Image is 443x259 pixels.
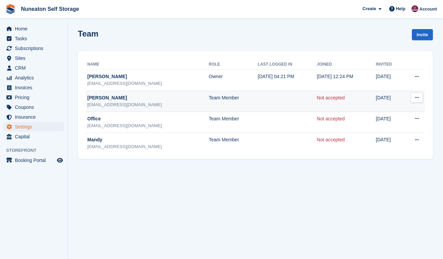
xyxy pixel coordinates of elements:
a: menu [3,156,64,165]
a: Not accepted [317,95,345,100]
a: menu [3,44,64,53]
span: Invoices [15,83,56,92]
div: [EMAIL_ADDRESS][DOMAIN_NAME] [87,143,209,150]
div: [PERSON_NAME] [87,94,209,101]
a: menu [3,83,64,92]
div: [EMAIL_ADDRESS][DOMAIN_NAME] [87,80,209,87]
th: Name [86,59,209,70]
a: menu [3,112,64,122]
td: [DATE] [376,133,402,154]
div: Office [87,115,209,122]
img: Chris Palmer [412,5,418,12]
span: Account [419,6,437,13]
span: Storefront [6,147,67,154]
span: Analytics [15,73,56,83]
a: menu [3,132,64,141]
div: [EMAIL_ADDRESS][DOMAIN_NAME] [87,101,209,108]
a: menu [3,122,64,132]
td: Owner [209,70,258,91]
td: [DATE] [376,91,402,112]
a: menu [3,24,64,33]
a: Not accepted [317,116,345,121]
a: menu [3,73,64,83]
a: Not accepted [317,137,345,142]
a: menu [3,53,64,63]
span: Subscriptions [15,44,56,53]
span: Help [396,5,405,12]
span: Insurance [15,112,56,122]
a: menu [3,102,64,112]
a: menu [3,63,64,73]
th: Role [209,59,258,70]
div: [PERSON_NAME] [87,73,209,80]
th: Invited [376,59,402,70]
h1: Team [78,29,98,38]
span: CRM [15,63,56,73]
td: Team Member [209,112,258,133]
span: Tasks [15,34,56,43]
span: Booking Portal [15,156,56,165]
td: [DATE] [376,70,402,91]
a: Invite [412,29,433,40]
a: Nuneaton Self Storage [18,3,82,15]
span: Sites [15,53,56,63]
td: [DATE] [376,112,402,133]
td: Team Member [209,133,258,154]
td: Team Member [209,91,258,112]
img: stora-icon-8386f47178a22dfd0bd8f6a31ec36ba5ce8667c1dd55bd0f319d3a0aa187defe.svg [5,4,16,14]
td: [DATE] 04:21 PM [258,70,317,91]
span: Coupons [15,102,56,112]
div: Mandy [87,136,209,143]
a: menu [3,93,64,102]
span: Capital [15,132,56,141]
th: Joined [317,59,376,70]
th: Last logged in [258,59,317,70]
span: Pricing [15,93,56,102]
span: Create [362,5,376,12]
span: Settings [15,122,56,132]
div: [EMAIL_ADDRESS][DOMAIN_NAME] [87,122,209,129]
a: menu [3,34,64,43]
a: Preview store [56,156,64,164]
td: [DATE] 12:24 PM [317,70,376,91]
span: Home [15,24,56,33]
